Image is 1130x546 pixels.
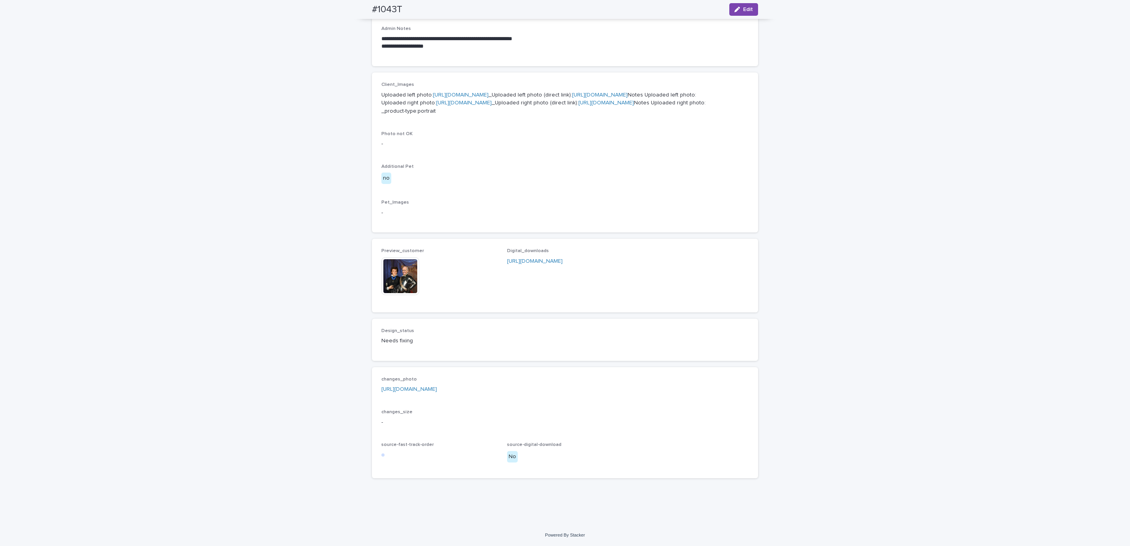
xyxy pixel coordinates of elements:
[507,451,518,462] div: No
[381,209,749,217] p: -
[381,418,749,427] p: -
[436,100,492,106] a: [URL][DOMAIN_NAME]
[381,132,413,136] span: Photo not OK
[381,82,414,87] span: Client_Images
[372,4,402,15] h2: #1043T
[381,164,414,169] span: Additional Pet
[545,533,585,537] a: Powered By Stacker
[729,3,758,16] button: Edit
[578,100,634,106] a: [URL][DOMAIN_NAME]
[743,7,753,12] span: Edit
[507,249,549,253] span: Digital_downloads
[381,337,498,345] p: Needs fixing
[507,442,561,447] span: source-digital-download
[381,26,411,31] span: Admin Notes
[381,200,409,205] span: Pet_Images
[381,442,434,447] span: source-fast-track-order
[507,258,563,264] a: [URL][DOMAIN_NAME]
[381,410,413,414] span: changes_size
[381,249,424,253] span: Preview_customer
[433,92,489,98] a: [URL][DOMAIN_NAME]
[381,91,749,115] p: Uploaded left photo: _Uploaded left photo (direct link): Notes Uploaded left photo: Uploaded righ...
[381,386,437,392] a: [URL][DOMAIN_NAME]
[381,173,391,184] div: no
[572,92,628,98] a: [URL][DOMAIN_NAME]
[381,377,417,382] span: changes_photo
[381,140,749,148] p: -
[381,329,414,333] span: Design_status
